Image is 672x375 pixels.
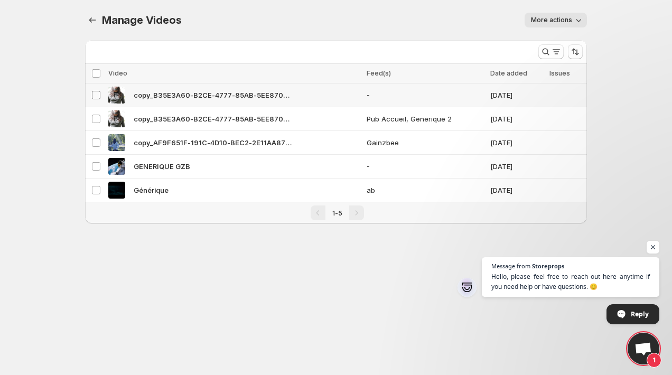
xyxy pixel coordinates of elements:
[631,305,649,323] span: Reply
[134,137,292,148] span: copy_AF9F651F-191C-4D10-BEC2-2E11AA87116D
[491,271,650,292] span: Hello, please feel free to reach out here anytime if you need help or have questions. 😊
[538,44,564,59] button: Search and filter results
[525,13,587,27] button: More actions
[487,179,546,202] td: [DATE]
[491,263,530,269] span: Message from
[108,158,125,175] img: GENERIQUE GZB
[85,13,100,27] button: Manage Videos
[367,114,484,124] span: Pub Accueil, Generique 2
[367,90,484,100] span: -
[332,209,342,217] span: 1-5
[367,185,484,195] span: ab
[108,182,125,199] img: Générique
[85,202,587,223] nav: Pagination
[134,185,169,195] span: Générique
[487,131,546,155] td: [DATE]
[108,110,125,127] img: copy_B35E3A60-B2CE-4777-85AB-5EE870B51D11
[367,137,484,148] span: Gainzbee
[367,69,391,77] span: Feed(s)
[108,87,125,104] img: copy_B35E3A60-B2CE-4777-85AB-5EE870B51D11
[367,161,484,172] span: -
[549,69,570,77] span: Issues
[134,90,292,100] span: copy_B35E3A60-B2CE-4777-85AB-5EE870B51D11
[647,353,661,368] span: 1
[628,333,659,364] a: Open chat
[532,263,564,269] span: Storeprops
[487,83,546,107] td: [DATE]
[531,16,572,24] span: More actions
[490,69,527,77] span: Date added
[568,44,583,59] button: Sort the results
[102,14,181,26] span: Manage Videos
[134,114,292,124] span: copy_B35E3A60-B2CE-4777-85AB-5EE870B51D11
[487,107,546,131] td: [DATE]
[134,161,190,172] span: GENERIQUE GZB
[108,134,125,151] img: copy_AF9F651F-191C-4D10-BEC2-2E11AA87116D
[487,155,546,179] td: [DATE]
[108,69,127,77] span: Video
